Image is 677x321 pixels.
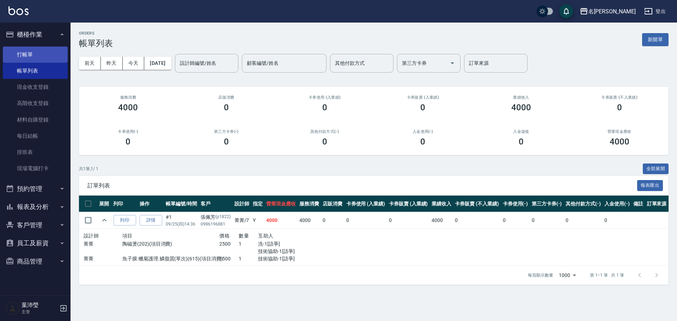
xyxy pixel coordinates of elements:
button: save [559,4,573,18]
a: 高階收支登錄 [3,95,68,111]
button: 名[PERSON_NAME] [577,4,639,19]
button: Open [447,57,458,69]
h3: 0 [224,137,229,147]
span: 訂單列表 [87,182,637,189]
h3: 0 [519,137,524,147]
h3: 0 [322,137,327,147]
h3: 0 [420,103,425,112]
button: expand row [99,215,110,226]
img: Person [6,301,20,315]
h2: 第三方卡券(-) [186,129,267,134]
a: 材料自購登錄 [3,112,68,128]
td: 0 [603,212,632,229]
th: 指定 [251,196,264,212]
th: 展開 [97,196,111,212]
th: 營業現金應收 [264,196,298,212]
div: 張佩芳 [201,214,231,221]
h3: 0 [224,103,229,112]
p: 魚子膜.蠟菊護理.鱗脂質(單次)(615)(項目消費) [122,255,219,263]
button: 前天 [79,57,101,70]
button: 新開單 [642,33,669,46]
a: 新開單 [642,36,669,43]
p: 洗-1[語爭] [258,240,316,248]
h3: 0 [420,137,425,147]
h2: 卡券販賣 (入業績) [382,95,464,100]
th: 設計師 [233,196,251,212]
p: 2500 [219,240,239,248]
h2: 卡券販賣 (不入業績) [579,95,660,100]
p: 菁菁 [84,240,122,248]
button: 商品管理 [3,252,68,271]
th: 業績收入 [430,196,453,212]
td: 4000 [264,212,298,229]
p: 主管 [22,309,57,315]
a: 現場電腦打卡 [3,160,68,177]
h3: 0 [322,103,327,112]
a: 帳單列表 [3,63,68,79]
button: 預約管理 [3,180,68,198]
a: 現金收支登錄 [3,79,68,95]
p: 菁菁 [84,255,122,263]
th: 卡券販賣 (入業績) [387,196,430,212]
p: 1500 [219,255,239,263]
th: 訂單來源 [645,196,669,212]
h2: 其他付款方式(-) [284,129,365,134]
h2: 業績收入 [481,95,562,100]
button: 報表匯出 [637,180,663,191]
span: 價格 [219,233,230,239]
th: 卡券使用(-) [501,196,530,212]
th: 店販消費 [321,196,344,212]
h2: 店販消費 [186,95,267,100]
div: 1000 [556,266,579,285]
h2: 卡券使用 (入業績) [284,95,365,100]
p: 1 [239,240,258,248]
td: 0 [564,212,603,229]
span: 設計師 [84,233,99,239]
td: 0 [387,212,430,229]
td: 4000 [298,212,321,229]
h3: 4000 [118,103,138,112]
h3: 服務消費 [87,95,169,100]
p: 陶磁燙(202)(項目消費) [122,240,219,248]
th: 帳單編號/時間 [164,196,199,212]
td: 0 [530,212,564,229]
h2: 入金儲值 [481,129,562,134]
button: 報表及分析 [3,198,68,216]
td: 0 [344,212,387,229]
p: 第 1–1 筆 共 1 筆 [590,272,624,278]
p: 共 1 筆, 1 / 1 [79,166,98,172]
td: #1 [164,212,199,229]
button: 今天 [123,57,145,70]
span: 數量 [239,233,249,239]
a: 打帳單 [3,47,68,63]
h3: 0 [617,103,622,112]
button: 客戶管理 [3,216,68,234]
span: 項目 [122,233,133,239]
div: 名[PERSON_NAME] [588,7,636,16]
h2: 入金使用(-) [382,129,464,134]
a: 排班表 [3,144,68,160]
th: 操作 [138,196,164,212]
h2: 營業現金應收 [579,129,660,134]
th: 客戶 [199,196,232,212]
a: 報表匯出 [637,182,663,189]
p: 每頁顯示數量 [528,272,553,278]
a: 詳情 [140,215,162,226]
img: Logo [8,6,29,15]
h2: ORDERS [79,31,113,36]
p: 0986196881 [201,221,231,227]
h3: 4000 [511,103,531,112]
td: 0 [321,212,344,229]
p: 09/25 (四) 14:36 [166,221,197,227]
td: 4000 [430,212,453,229]
h5: 葉沛瑩 [22,302,57,309]
td: 菁菁 /7 [233,212,251,229]
th: 其他付款方式(-) [564,196,603,212]
td: 0 [453,212,501,229]
button: 列印 [114,215,136,226]
a: 每日結帳 [3,128,68,144]
p: 1 [239,255,258,263]
h2: 卡券使用(-) [87,129,169,134]
td: 0 [501,212,530,229]
h3: 4000 [610,137,629,147]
